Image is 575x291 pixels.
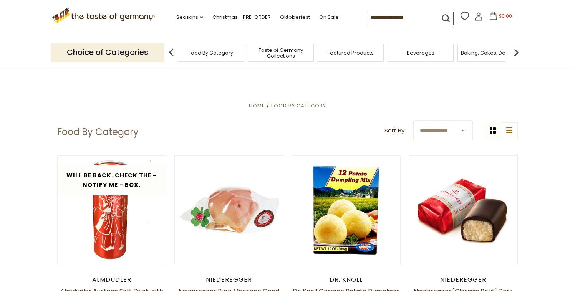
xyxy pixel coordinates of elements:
[328,50,374,56] a: Featured Products
[509,45,524,60] img: next arrow
[174,276,284,284] div: Niederegger
[280,13,310,21] a: Oktoberfest
[249,102,265,109] a: Home
[164,45,179,60] img: previous arrow
[175,156,283,265] img: Niederegger Pure Marzipan Good Luck Pigs, .44 oz
[292,276,401,284] div: Dr. Knoll
[189,50,233,56] a: Food By Category
[212,13,271,21] a: Christmas - PRE-ORDER
[319,13,339,21] a: On Sale
[384,126,406,136] label: Sort By:
[484,12,517,23] button: $0.00
[250,47,312,59] a: Taste of Germany Collections
[407,50,434,56] a: Beverages
[57,126,139,138] h1: Food By Category
[58,156,166,265] img: Almdudler Austrian Soft Drink with Alpine Herbs 11.2 fl oz
[271,102,326,109] a: Food By Category
[57,276,167,284] div: Almdudler
[499,13,512,19] span: $0.00
[292,156,401,265] img: Dr. Knoll German Potato Dumplings Mix "Half and Half" in Box, 12 pc. 10 oz.
[51,43,164,62] p: Choice of Categories
[409,276,518,284] div: Niederegger
[176,13,203,21] a: Seasons
[409,170,518,250] img: Niederegger "Classics Petit" Dark Chocolate Covered Marzipan Loaf, 15g
[461,50,520,56] a: Baking, Cakes, Desserts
